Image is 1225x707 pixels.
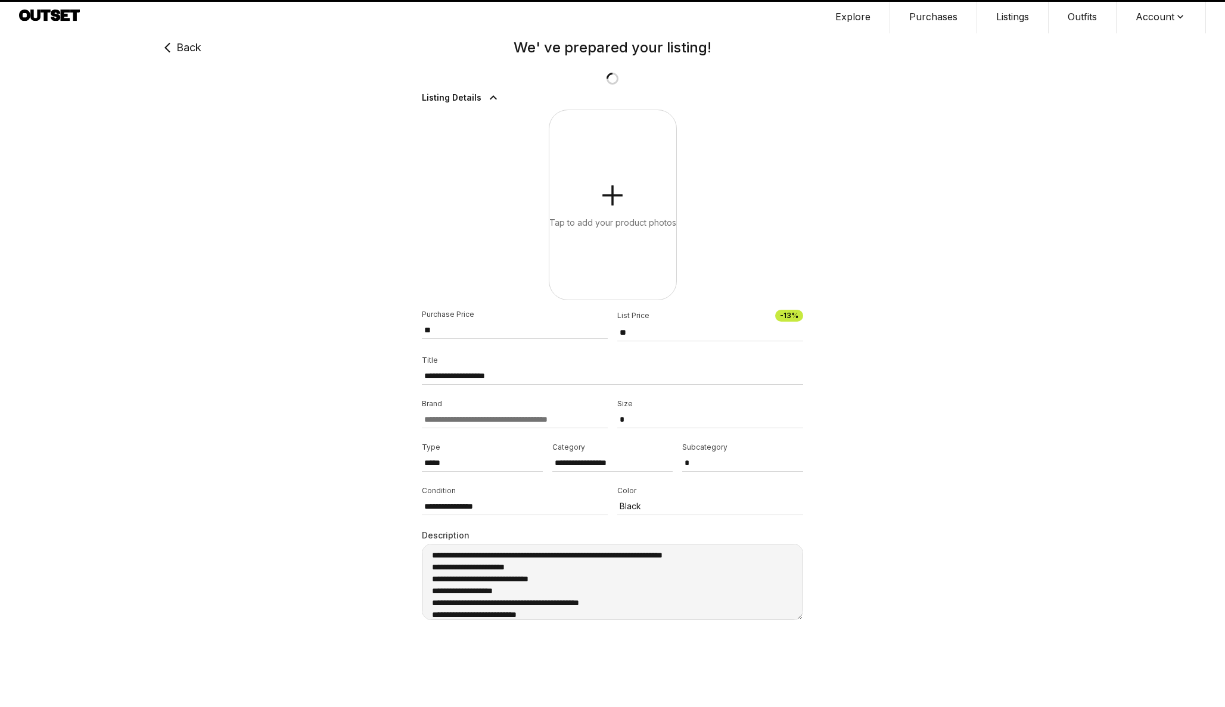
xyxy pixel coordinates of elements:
p: List Price [617,311,649,320]
div: Tap to add your product photos [549,217,676,229]
p: Type [422,443,543,452]
p: Category [552,443,673,452]
p: Black [620,500,784,512]
button: Back [155,33,201,62]
span: Back [176,39,201,56]
span: -13 % [775,310,803,322]
h2: We' ve prepared your listing! [179,38,1046,57]
p: Title [422,356,803,365]
p: Condition [422,486,608,496]
button: Listing Details [422,86,803,110]
p: Color [617,486,803,496]
p: Size [617,399,803,409]
p: Subcategory [682,443,803,452]
button: Tap to add your product photos [549,110,676,300]
p: Purchase Price [422,310,608,319]
p: Brand [422,399,608,409]
p: Description [422,530,803,541]
span: Listing Details [422,92,481,104]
